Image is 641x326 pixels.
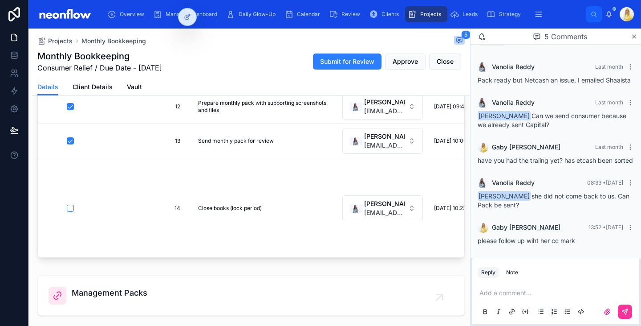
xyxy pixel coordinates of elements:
[544,31,587,42] span: 5 Comments
[297,11,320,18] span: Calendar
[127,83,142,91] span: Vault
[320,57,374,66] span: Submit for Review
[364,98,405,107] span: [PERSON_NAME]
[36,7,94,21] img: App logo
[484,6,527,22] a: Strategy
[282,6,326,22] a: Calendar
[364,141,405,150] span: [EMAIL_ADDRESS][DOMAIN_NAME]
[81,37,146,45] a: Monthly Bookkeeping
[492,98,535,107] span: Vanolia Reddy
[198,137,274,144] span: Send monthly pack for review
[37,37,73,45] a: Projects
[478,237,575,244] span: please follow up wiht her cc mark
[364,208,405,217] span: [EMAIL_ADDRESS][DOMAIN_NAME]
[381,11,399,18] span: Clients
[447,6,484,22] a: Leads
[478,191,531,201] span: [PERSON_NAME]
[326,6,366,22] a: Review
[492,62,535,71] span: Vanolia Reddy
[37,50,162,62] h1: Monthly Bookkeeping
[239,11,276,18] span: Daily Glow-Up
[364,107,405,116] span: [EMAIL_ADDRESS][DOMAIN_NAME]
[341,11,360,18] span: Review
[127,79,142,97] a: Vault
[420,11,441,18] span: Projects
[198,205,262,212] span: Close books (lock period)
[478,111,531,120] span: [PERSON_NAME]
[72,287,147,299] span: Management Packs
[506,269,518,276] div: Note
[37,79,58,96] a: Details
[429,54,461,70] button: Close
[503,267,522,278] button: Note
[478,112,626,128] span: Can we send consumer because we already sent Capital?
[385,54,426,70] button: Approve
[478,157,633,164] span: have you had the traiing yet? has etcash been sorted
[405,6,447,22] a: Projects
[478,192,629,209] span: she did not come back to us. Can Pack be sent?
[499,11,521,18] span: Strategy
[101,4,586,24] div: scrollable content
[462,11,478,18] span: Leads
[595,63,623,70] span: Last month
[366,6,405,22] a: Clients
[131,137,180,144] span: 13
[223,6,282,22] a: Daily Glow-Up
[313,54,381,70] button: Submit for Review
[461,30,471,39] span: 5
[342,195,423,221] button: Select Button
[492,223,560,232] span: Gaby [PERSON_NAME]
[434,205,466,212] span: [DATE] 10:22
[48,37,73,45] span: Projects
[73,79,113,97] a: Client Details
[434,103,467,110] span: [DATE] 09:49
[131,205,180,212] span: 14
[166,11,217,18] span: Manager Dashboard
[150,6,223,22] a: Manager Dashboard
[595,99,623,106] span: Last month
[364,199,405,208] span: [PERSON_NAME]
[38,276,464,315] a: Management Packs
[587,179,623,186] span: 08:33 • [DATE]
[37,62,162,73] span: Consumer Relief / Due Date - [DATE]
[364,132,405,141] span: [PERSON_NAME]
[492,143,560,152] span: Gaby [PERSON_NAME]
[588,224,623,231] span: 13:52 • [DATE]
[478,76,631,84] span: Pack ready but Netcash an issue, I emailed Shaaista
[342,128,423,154] button: Select Button
[434,137,467,144] span: [DATE] 10:06
[120,11,144,18] span: Overview
[595,144,623,150] span: Last month
[342,94,423,120] button: Select Button
[105,6,150,22] a: Overview
[478,267,499,278] button: Reply
[393,57,418,66] span: Approve
[454,36,465,46] button: 5
[437,57,454,66] span: Close
[37,83,58,91] span: Details
[198,99,328,114] span: Prepare monthly pack with supporting screenshots and files
[73,83,113,91] span: Client Details
[492,178,535,187] span: Vanolia Reddy
[131,103,180,110] span: 12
